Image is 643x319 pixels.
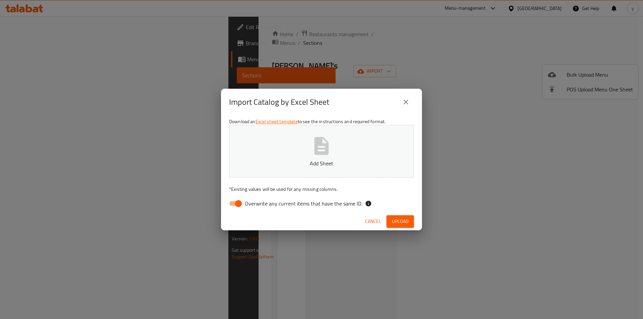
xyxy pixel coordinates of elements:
button: Upload [386,215,414,228]
p: Existing values will be used for any missing columns. [229,186,414,192]
button: Add Sheet [229,125,414,178]
svg: If the overwrite option isn't selected, then the items that match an existing ID will be ignored ... [365,200,372,207]
a: Excel sheet template [256,117,298,126]
div: Download an to see the instructions and required format. [221,115,422,213]
span: Cancel [365,217,381,226]
span: Upload [392,217,409,226]
button: close [398,94,414,110]
button: Cancel [362,215,384,228]
span: Overwrite any current items that have the same ID. [245,200,362,208]
h2: Import Catalog by Excel Sheet [229,97,329,107]
p: Add Sheet [239,159,404,167]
